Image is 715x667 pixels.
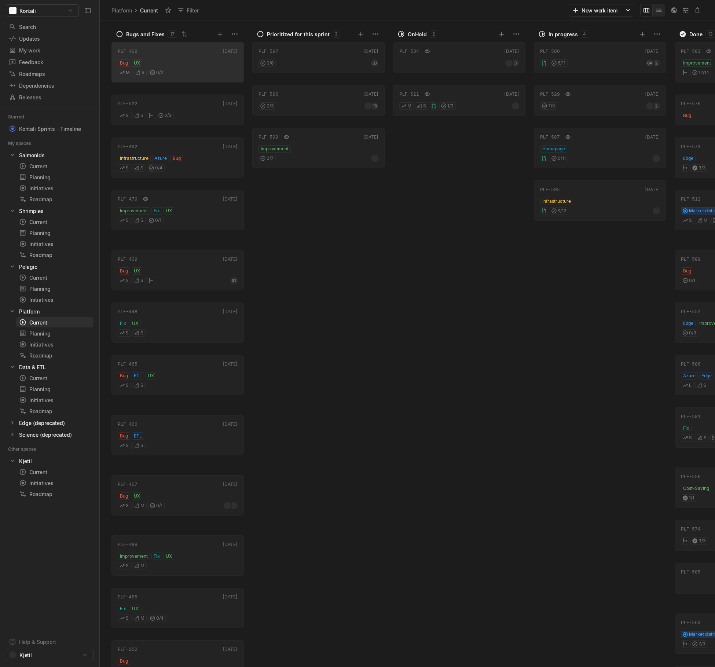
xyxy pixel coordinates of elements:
button: S [133,69,147,76]
a: PLF-492[DATE]InfrastructureAzureBugSS0/4 [111,138,244,178]
div: Initiatives [19,184,91,192]
div: PLF-466 [118,421,137,428]
span: 0 / 1 [689,277,695,284]
span: 3 [514,59,517,67]
span: SD [373,59,377,67]
div: PLF-252 [118,646,137,653]
div: PLF-596[DATE]0/3FR [252,83,385,118]
div: PLF-467[DATE]BugUXSM0/1 [111,473,244,518]
div: Planning [19,285,91,293]
a: Roadmap [16,489,93,499]
div: Initiatives [19,296,91,304]
span: S [126,382,129,389]
span: 0 / 2 [156,69,163,76]
a: PLF-595[DATE]Infrastructure9/12 [534,180,666,221]
div: Bugs and Fixes [126,30,165,38]
span: Fix [683,425,689,432]
span: Improvement [261,146,289,152]
span: Bug [120,373,128,379]
div: PLF-585 [681,569,701,575]
span: ETL [134,373,142,379]
span: 2 / 3 [165,112,172,119]
div: PLF-448[DATE]FixUXSS [111,300,244,345]
div: board and list toggle [640,4,665,17]
a: Roadmap [16,406,93,416]
span: 0 / 1 [156,502,162,509]
span: S [126,442,129,449]
div: PLF-552 [681,308,701,315]
span: UX [134,60,140,66]
span: Improvement [120,553,148,560]
a: Initiatives [16,395,93,405]
div: [DATE] [223,421,238,428]
div: [DATE] [223,308,238,315]
div: Current [19,274,91,282]
div: PLF-556 [681,473,701,480]
span: 0 / 8 [267,60,274,66]
a: Salmonids [6,150,93,160]
div: PLF-573 [681,143,701,150]
a: Kjetil [6,456,93,466]
div: PLF-580[DATE]6/11GA2 [534,40,666,75]
div: PLF-469 [118,48,137,55]
div: [DATE] [645,48,660,55]
span: S [126,165,129,171]
div: PLF-587[DATE]Homepage0/11 [534,126,666,171]
div: PLF-466[DATE]BugETLSS [111,413,244,458]
div: [DATE] [223,196,238,202]
div: Science (deprecated) [19,431,72,439]
div: PLF-479 [118,196,137,202]
div: Current [19,374,91,382]
a: Current [16,272,93,283]
div: Edge (deprecated) [6,418,93,428]
a: Platform [110,6,133,15]
div: [DATE] [223,646,238,653]
div: Current [19,162,91,170]
div: PLF-409[DATE]BugUXSSSD [111,248,244,293]
div: PLF-587 [540,134,560,140]
span: M [140,562,144,569]
div: [DATE] [223,361,238,367]
span: S [126,615,129,622]
div: 3 [333,30,340,38]
div: Platform [19,308,40,315]
span: 12 / 14 [698,69,709,76]
span: 1 / 1 [689,495,694,501]
span: 0 / 3 [689,330,696,336]
div: PLF-522 [118,100,137,107]
div: Roadmap [19,490,91,498]
a: PLF-587[DATE]Homepage0/11 [534,128,666,168]
div: PLF-595[DATE]Infrastructure9/12 [534,178,666,223]
span: Bug [120,493,128,499]
div: PLF-455[DATE]FixUXSM0/4 [111,586,244,630]
span: S [140,277,143,284]
div: Planning [19,229,91,237]
a: PLF-469[DATE]BugUXMS0/2 [111,42,244,83]
div: Current [19,319,91,326]
a: Initiatives [16,478,93,488]
div: [DATE] [645,134,660,140]
span: 3 / 3 [698,165,706,171]
a: Data & ETL [6,362,93,372]
div: Search [9,23,91,31]
span: S [140,382,143,389]
div: Platform [111,7,132,14]
span: S [703,382,706,389]
span: 0 / 11 [558,155,566,162]
a: Releases [6,92,93,103]
div: PLF-576 [681,100,701,107]
a: PLF-467[DATE]BugUXSM0/1 [111,475,244,516]
span: Edge [683,155,693,162]
div: PLF-467 [118,481,137,488]
div: Edge (deprecated) [19,419,65,427]
button: Filter [174,4,203,16]
div: grid [393,40,529,667]
div: Roadmap [19,195,91,203]
div: [DATE] [504,48,519,55]
span: UX [134,268,140,274]
div: PLF-455 [118,594,137,600]
button: Kontali [6,4,79,17]
a: Updates [6,33,93,44]
a: PLF-599[DATE]Improvement0/7 [252,128,385,168]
